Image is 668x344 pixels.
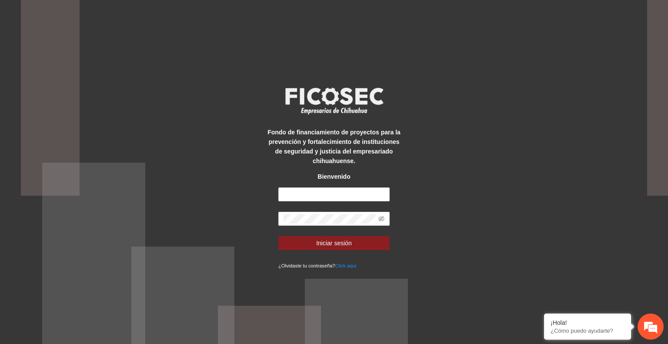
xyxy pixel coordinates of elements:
button: Iniciar sesión [278,236,390,250]
strong: Fondo de financiamiento de proyectos para la prevención y fortalecimiento de instituciones de seg... [267,129,401,164]
p: ¿Cómo puedo ayudarte? [551,327,625,334]
a: Click aqui [335,263,357,268]
strong: Bienvenido [317,173,350,180]
div: ¡Hola! [551,319,625,326]
span: eye-invisible [378,216,384,222]
span: Iniciar sesión [316,238,352,248]
small: ¿Olvidaste tu contraseña? [278,263,356,268]
img: logo [280,85,388,117]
